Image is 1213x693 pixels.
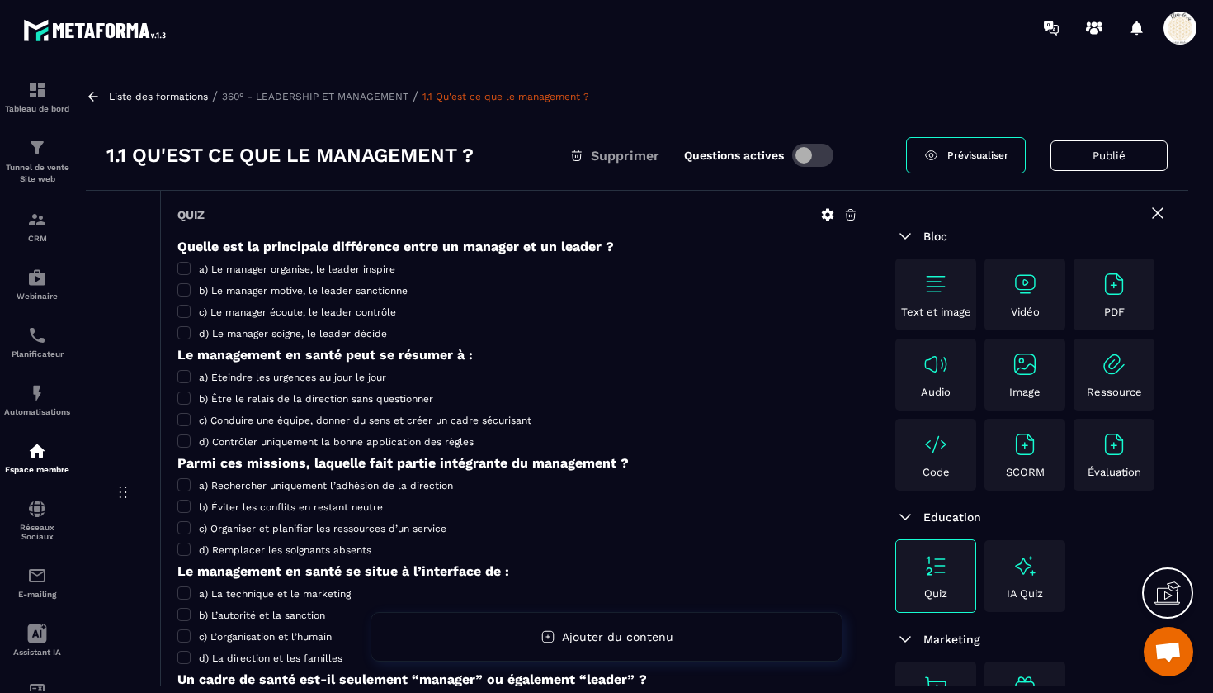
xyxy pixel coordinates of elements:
[199,393,433,405] span: b) Être le relais de la direction sans questionner
[4,590,70,599] p: E-mailing
[199,285,408,297] span: b) Le manager motive, le leader sanctionne
[199,328,387,339] span: d) Le manager soigne, le leader décide
[27,210,47,230] img: formation
[177,455,858,471] h5: Parmi ces missions, laquelle fait partie intégrante du management ?
[901,306,971,318] p: Text et image
[1088,466,1141,478] p: Évaluation
[199,306,396,318] span: c) Le manager écoute, le leader contrôle
[199,415,531,426] span: c) Conduire une équipe, donner du sens et créer un cadre sécurisant
[4,487,70,553] a: social-networksocial-networkRéseaux Sociaux
[199,653,342,664] span: d) La direction et les familles
[4,68,70,126] a: formationformationTableau de bord
[4,313,70,371] a: schedulerschedulerPlanificateur
[1012,431,1038,458] img: text-image no-wrap
[413,88,418,104] span: /
[1104,306,1125,318] p: PDF
[4,104,70,113] p: Tableau de bord
[27,566,47,586] img: email
[222,91,408,102] a: 360° - LEADERSHIP ET MANAGEMENT
[684,149,784,162] label: Questions actives
[106,142,474,169] h3: 1.1 Qu'est ce que le management ?
[23,15,172,45] img: logo
[199,588,351,600] span: a) La technique et le marketing
[1144,627,1193,676] div: Ouvrir le chat
[1101,431,1127,458] img: text-image no-wrap
[177,672,858,687] h5: Un cadre de santé est-il seulement “manager” ou également “leader” ?
[923,230,947,243] span: Bloc
[4,126,70,197] a: formationformationTunnel de vente Site web
[109,91,208,102] a: Liste des formations
[199,523,446,534] span: c) Organiser et planifier les ressources d’un service
[895,226,915,246] img: arrow-down
[4,371,70,429] a: automationsautomationsAutomatisations
[923,271,949,297] img: text-image no-wrap
[177,239,858,254] h5: Quelle est la principale différence entre un manager et un leader ?
[199,610,325,621] span: b) L’autorité et la sanction
[947,150,1008,161] span: Prévisualiser
[924,587,947,600] p: Quiz
[4,255,70,313] a: automationsautomationsWebinaire
[591,148,659,164] span: Supprimer
[27,80,47,100] img: formation
[212,88,218,104] span: /
[4,465,70,474] p: Espace membre
[923,466,950,478] p: Code
[177,347,858,363] h5: Le management en santé peut se résumer à :
[27,138,47,158] img: formation
[27,268,47,287] img: automations
[27,383,47,403] img: automations
[4,553,70,611] a: emailemailE-mailing
[906,137,1026,173] a: Prévisualiser
[4,611,70,669] a: Assistant IA
[4,234,70,243] p: CRM
[199,480,453,491] span: a) Rechercher uniquement l’adhésion de la direction
[4,197,70,255] a: formationformationCRM
[4,162,70,185] p: Tunnel de vente Site web
[1011,306,1040,318] p: Vidéo
[199,436,474,448] span: d) Contrôler uniquement la bonne application des règles
[1012,351,1038,377] img: text-image no-wrap
[27,441,47,461] img: automations
[4,407,70,416] p: Automatisations
[199,263,395,275] span: a) Le manager organise, le leader inspire
[923,351,949,377] img: text-image no-wrap
[1006,466,1045,478] p: SCORM
[4,648,70,657] p: Assistant IA
[1012,271,1038,297] img: text-image no-wrap
[923,510,981,524] span: Education
[921,386,951,398] p: Audio
[1007,587,1043,600] p: IA Quiz
[1009,386,1041,398] p: Image
[177,563,858,579] h5: Le management en santé se situe à l’interface de :
[923,553,949,579] img: text-image no-wrap
[1050,140,1168,171] button: Publié
[177,208,205,221] h6: Quiz
[199,372,386,383] span: a) Éteindre les urgences au jour le jour
[4,429,70,487] a: automationsautomationsEspace membre
[1012,553,1038,579] img: text-image
[27,499,47,519] img: social-network
[422,91,589,102] a: 1.1 Qu'est ce que le management ?
[1101,271,1127,297] img: text-image no-wrap
[895,629,915,649] img: arrow-down
[923,431,949,458] img: text-image no-wrap
[199,501,383,513] span: b) Éviter les conflits en restant neutre
[27,325,47,345] img: scheduler
[923,633,980,646] span: Marketing
[4,523,70,541] p: Réseaux Sociaux
[1087,386,1142,398] p: Ressource
[4,349,70,358] p: Planificateur
[199,631,332,643] span: c) L’organisation et l’humain
[895,507,915,527] img: arrow-down
[1101,351,1127,377] img: text-image no-wrap
[4,292,70,301] p: Webinaire
[199,544,371,556] span: d) Remplacer les soignants absents
[562,630,673,643] span: Ajouter du contenu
